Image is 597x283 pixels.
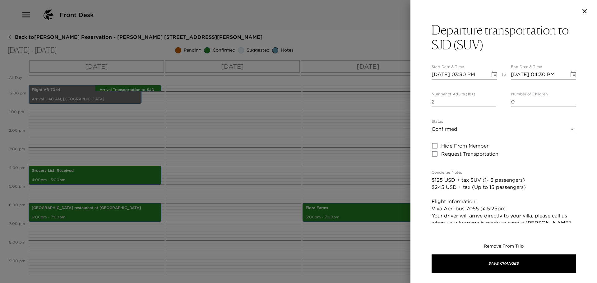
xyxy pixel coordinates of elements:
[511,92,548,97] label: Number of Children
[441,142,488,149] span: Hide From Member
[432,176,576,255] textarea: $125 USD + tax SUV (1- 5 passengers) $245 USD + tax (Up to 15 passengers) Flight information: Viv...
[441,150,498,157] span: Request Transportation
[432,92,475,97] label: Number of Adults (18+)
[511,64,542,70] label: End Date & Time
[432,124,576,134] div: Confirmed
[432,119,443,124] label: Status
[432,22,576,52] button: Departure transportation to SJD (SUV)
[432,64,464,70] label: Start Date & Time
[567,68,580,81] button: Choose date, selected date is Sep 4, 2025
[432,254,576,273] button: Save Changes
[511,70,565,80] input: MM/DD/YYYY hh:mm aa
[484,243,524,249] button: Remove From Trip
[488,68,501,81] button: Choose date, selected date is Sep 4, 2025
[432,170,462,175] label: Concierge Notes
[432,70,486,80] input: MM/DD/YYYY hh:mm aa
[502,72,506,80] span: to
[484,243,524,249] span: Remove From Trip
